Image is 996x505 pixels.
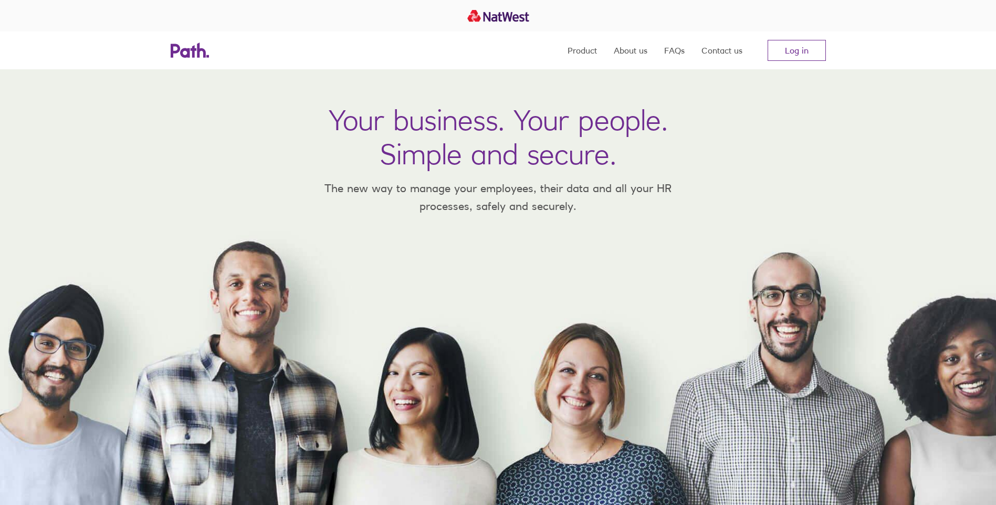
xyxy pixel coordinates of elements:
a: Contact us [701,31,742,69]
a: Product [568,31,597,69]
h1: Your business. Your people. Simple and secure. [329,103,668,171]
a: Log in [768,40,826,61]
a: About us [614,31,647,69]
p: The new way to manage your employees, their data and all your HR processes, safely and securely. [309,180,687,215]
a: FAQs [664,31,685,69]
